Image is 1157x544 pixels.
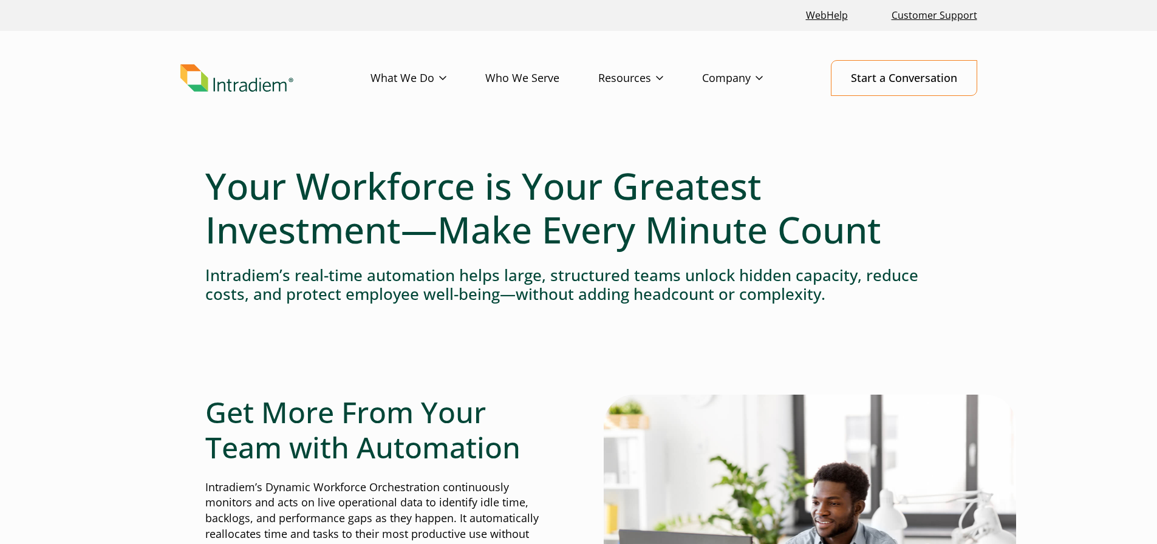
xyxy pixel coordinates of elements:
a: Link opens in a new window [801,2,853,29]
a: Customer Support [887,2,982,29]
a: Start a Conversation [831,60,977,96]
a: Who We Serve [485,61,598,96]
a: Resources [598,61,702,96]
h2: Get More From Your Team with Automation [205,395,554,464]
a: Link to homepage of Intradiem [180,64,370,92]
h1: Your Workforce is Your Greatest Investment—Make Every Minute Count [205,164,952,251]
a: Company [702,61,802,96]
h4: Intradiem’s real-time automation helps large, structured teams unlock hidden capacity, reduce cos... [205,266,952,304]
img: Intradiem [180,64,293,92]
a: What We Do [370,61,485,96]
